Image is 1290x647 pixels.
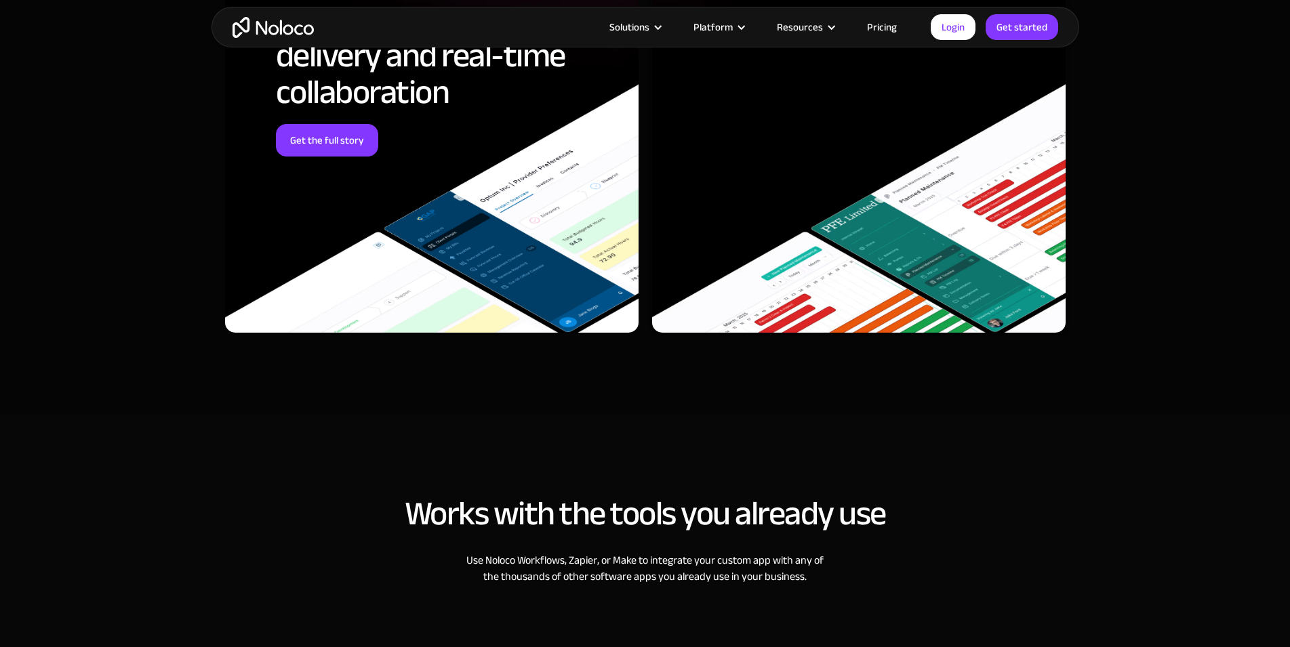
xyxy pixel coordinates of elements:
[225,495,1066,532] h2: Works with the tools you already use
[609,18,649,36] div: Solutions
[592,18,677,36] div: Solutions
[693,18,733,36] div: Platform
[850,18,914,36] a: Pricing
[986,14,1058,40] a: Get started
[677,18,760,36] div: Platform
[760,18,850,36] div: Resources
[276,124,378,156] a: Get the full story
[931,14,975,40] a: Login
[233,17,314,38] a: home
[466,552,825,585] div: Use Noloco Workflows, Zapier, or Make to integrate your custom app with any of the thousands of o...
[777,18,823,36] div: Resources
